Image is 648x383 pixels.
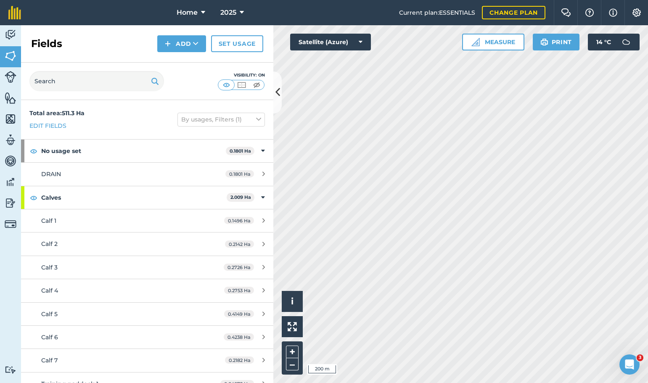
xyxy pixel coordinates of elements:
h2: Fields [31,37,62,50]
a: Calf 10.1496 Ha [21,209,273,232]
span: Calf 7 [41,357,58,364]
img: Ruler icon [471,38,480,46]
span: Calf 4 [41,287,58,294]
img: svg+xml;base64,PD94bWwgdmVyc2lvbj0iMS4wIiBlbmNvZGluZz0idXRmLTgiPz4KPCEtLSBHZW5lcmF0b3I6IEFkb2JlIE... [5,71,16,83]
a: Calf 20.2142 Ha [21,232,273,255]
img: svg+xml;base64,PD94bWwgdmVyc2lvbj0iMS4wIiBlbmNvZGluZz0idXRmLTgiPz4KPCEtLSBHZW5lcmF0b3I6IEFkb2JlIE... [5,176,16,188]
a: Calf 60.4238 Ha [21,326,273,349]
img: svg+xml;base64,PD94bWwgdmVyc2lvbj0iMS4wIiBlbmNvZGluZz0idXRmLTgiPz4KPCEtLSBHZW5lcmF0b3I6IEFkb2JlIE... [5,218,16,230]
img: svg+xml;base64,PD94bWwgdmVyc2lvbj0iMS4wIiBlbmNvZGluZz0idXRmLTgiPz4KPCEtLSBHZW5lcmF0b3I6IEFkb2JlIE... [5,366,16,374]
img: svg+xml;base64,PD94bWwgdmVyc2lvbj0iMS4wIiBlbmNvZGluZz0idXRmLTgiPz4KPCEtLSBHZW5lcmF0b3I6IEFkb2JlIE... [618,34,635,50]
span: 0.1801 Ha [225,170,254,177]
img: svg+xml;base64,PD94bWwgdmVyc2lvbj0iMS4wIiBlbmNvZGluZz0idXRmLTgiPz4KPCEtLSBHZW5lcmF0b3I6IEFkb2JlIE... [5,134,16,146]
span: 14 ° C [596,34,611,50]
strong: 0.1801 Ha [230,148,251,154]
img: svg+xml;base64,PHN2ZyB4bWxucz0iaHR0cDovL3d3dy53My5vcmcvMjAwMC9zdmciIHdpZHRoPSI1NiIgaGVpZ2h0PSI2MC... [5,113,16,125]
button: By usages, Filters (1) [177,113,265,126]
span: 0.2182 Ha [225,357,254,364]
a: Edit fields [29,121,66,130]
span: 0.4238 Ha [224,333,254,341]
span: 0.2726 Ha [224,264,254,271]
a: Change plan [482,6,545,19]
button: + [286,346,299,358]
img: fieldmargin Logo [8,6,21,19]
img: svg+xml;base64,PHN2ZyB4bWxucz0iaHR0cDovL3d3dy53My5vcmcvMjAwMC9zdmciIHdpZHRoPSI1MCIgaGVpZ2h0PSI0MC... [236,81,247,89]
span: Calf 2 [41,240,58,248]
img: Two speech bubbles overlapping with the left bubble in the forefront [561,8,571,17]
button: – [286,358,299,370]
span: 0.4149 Ha [224,310,254,317]
input: Search [29,71,164,91]
img: svg+xml;base64,PD94bWwgdmVyc2lvbj0iMS4wIiBlbmNvZGluZz0idXRmLTgiPz4KPCEtLSBHZW5lcmF0b3I6IEFkb2JlIE... [5,155,16,167]
img: svg+xml;base64,PHN2ZyB4bWxucz0iaHR0cDovL3d3dy53My5vcmcvMjAwMC9zdmciIHdpZHRoPSIxOCIgaGVpZ2h0PSIyNC... [30,193,37,203]
img: svg+xml;base64,PHN2ZyB4bWxucz0iaHR0cDovL3d3dy53My5vcmcvMjAwMC9zdmciIHdpZHRoPSI1MCIgaGVpZ2h0PSI0MC... [221,81,232,89]
span: Current plan : ESSENTIALS [399,8,475,17]
a: Calf 30.2726 Ha [21,256,273,279]
span: Calf 1 [41,217,56,225]
span: Calf 5 [41,310,58,318]
img: A question mark icon [585,8,595,17]
img: svg+xml;base64,PHN2ZyB4bWxucz0iaHR0cDovL3d3dy53My5vcmcvMjAwMC9zdmciIHdpZHRoPSIxOSIgaGVpZ2h0PSIyNC... [540,37,548,47]
button: Satellite (Azure) [290,34,371,50]
div: Visibility: On [218,72,265,79]
img: Four arrows, one pointing top left, one top right, one bottom right and the last bottom left [288,322,297,331]
img: svg+xml;base64,PHN2ZyB4bWxucz0iaHR0cDovL3d3dy53My5vcmcvMjAwMC9zdmciIHdpZHRoPSI1MCIgaGVpZ2h0PSI0MC... [251,81,262,89]
span: 0.2142 Ha [225,240,254,248]
span: Home [177,8,198,18]
strong: No usage set [41,140,226,162]
img: svg+xml;base64,PHN2ZyB4bWxucz0iaHR0cDovL3d3dy53My5vcmcvMjAwMC9zdmciIHdpZHRoPSIxOCIgaGVpZ2h0PSIyNC... [30,146,37,156]
button: Measure [462,34,524,50]
img: A cog icon [632,8,642,17]
button: 14 °C [588,34,640,50]
a: Calf 50.4149 Ha [21,303,273,325]
span: DRAIN [41,170,61,178]
button: i [282,291,303,312]
span: 3 [637,354,643,361]
button: Add [157,35,206,52]
a: Set usage [211,35,263,52]
a: Calf 70.2182 Ha [21,349,273,372]
iframe: Intercom live chat [619,354,640,375]
img: svg+xml;base64,PHN2ZyB4bWxucz0iaHR0cDovL3d3dy53My5vcmcvMjAwMC9zdmciIHdpZHRoPSI1NiIgaGVpZ2h0PSI2MC... [5,92,16,104]
strong: 2.009 Ha [230,194,251,200]
img: svg+xml;base64,PHN2ZyB4bWxucz0iaHR0cDovL3d3dy53My5vcmcvMjAwMC9zdmciIHdpZHRoPSIxNyIgaGVpZ2h0PSIxNy... [609,8,617,18]
strong: Calves [41,186,227,209]
img: svg+xml;base64,PHN2ZyB4bWxucz0iaHR0cDovL3d3dy53My5vcmcvMjAwMC9zdmciIHdpZHRoPSIxNCIgaGVpZ2h0PSIyNC... [165,39,171,49]
div: Calves2.009 Ha [21,186,273,209]
strong: Total area : 511.3 Ha [29,109,85,117]
img: svg+xml;base64,PD94bWwgdmVyc2lvbj0iMS4wIiBlbmNvZGluZz0idXRmLTgiPz4KPCEtLSBHZW5lcmF0b3I6IEFkb2JlIE... [5,197,16,209]
img: svg+xml;base64,PHN2ZyB4bWxucz0iaHR0cDovL3d3dy53My5vcmcvMjAwMC9zdmciIHdpZHRoPSIxOSIgaGVpZ2h0PSIyNC... [151,76,159,86]
div: No usage set0.1801 Ha [21,140,273,162]
img: svg+xml;base64,PD94bWwgdmVyc2lvbj0iMS4wIiBlbmNvZGluZz0idXRmLTgiPz4KPCEtLSBHZW5lcmF0b3I6IEFkb2JlIE... [5,29,16,41]
span: i [291,296,294,306]
span: 0.2753 Ha [224,287,254,294]
span: Calf 3 [41,264,58,271]
img: svg+xml;base64,PHN2ZyB4bWxucz0iaHR0cDovL3d3dy53My5vcmcvMjAwMC9zdmciIHdpZHRoPSI1NiIgaGVpZ2h0PSI2MC... [5,50,16,62]
span: 2025 [220,8,236,18]
span: 0.1496 Ha [224,217,254,224]
a: DRAIN0.1801 Ha [21,163,273,185]
button: Print [533,34,580,50]
a: Calf 40.2753 Ha [21,279,273,302]
span: Calf 6 [41,333,58,341]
